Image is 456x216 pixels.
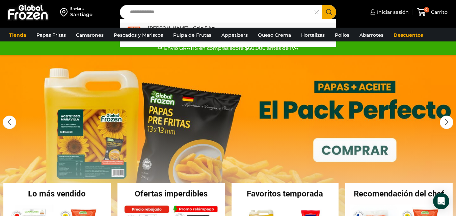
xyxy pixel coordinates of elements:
[73,29,107,41] a: Camarones
[117,190,225,198] h2: Ofertas imperdibles
[440,116,453,129] div: Next slide
[3,190,111,198] h2: Lo más vendido
[433,193,449,209] div: Open Intercom Messenger
[375,9,409,16] span: Iniciar sesión
[322,5,336,19] button: Search button
[148,24,215,32] p: [PERSON_NAME] - Caja 5 kg
[298,29,328,41] a: Hortalizas
[390,29,426,41] a: Descuentos
[110,29,166,41] a: Pescados y Mariscos
[6,29,30,41] a: Tienda
[33,29,69,41] a: Papas Fritas
[369,5,409,19] a: Iniciar sesión
[254,29,294,41] a: Queso Crema
[356,29,387,41] a: Abarrotes
[120,23,336,43] a: [PERSON_NAME] - Caja 5 kg $15.790
[60,6,70,18] img: address-field-icon.svg
[218,29,251,41] a: Appetizers
[415,4,449,20] a: 0 Carrito
[429,9,448,16] span: Carrito
[170,29,215,41] a: Pulpa de Frutas
[232,190,339,198] h2: Favoritos temporada
[424,7,429,12] span: 0
[331,29,353,41] a: Pollos
[70,11,92,18] div: Santiago
[345,190,453,198] h2: Recomendación del chef
[70,6,92,11] div: Enviar a
[3,116,16,129] div: Previous slide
